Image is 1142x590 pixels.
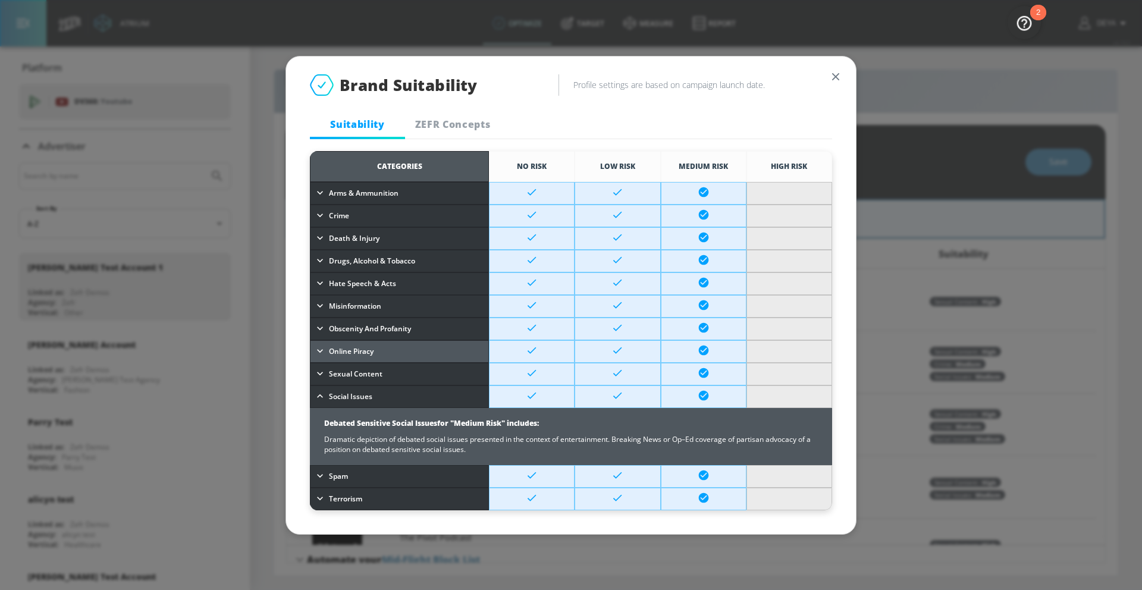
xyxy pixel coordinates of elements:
[573,79,832,90] h6: Profile settings are based on campaign launch date.
[311,207,488,225] button: Crime
[329,345,374,358] span: Online Piracy
[311,490,488,508] button: Terrorism
[1036,12,1040,28] div: 2
[412,118,493,131] span: ZEFR Concepts
[329,300,381,313] span: Misinformation
[310,151,489,182] th: Categories
[311,230,488,247] button: Death & Injury
[771,161,807,171] span: High Risk
[600,161,635,171] span: Low Risk
[517,161,547,171] span: No Risk
[317,118,398,131] span: Suitability
[329,255,415,268] span: Drugs, Alcohol & Tobacco
[329,209,349,222] span: Crime
[311,320,488,338] button: Obscenity and Profanity
[311,184,488,202] button: Arms & Ammunition
[311,252,488,270] button: Drugs, Alcohol & Tobacco
[324,418,818,428] div: Debated Sensitive Social Issues for " Medium Risk " includes:
[340,74,478,96] span: Brand Suitability
[329,232,379,245] span: Death & Injury
[311,343,488,360] button: Online Piracy
[311,467,488,485] button: Spam
[679,161,728,171] span: Medium Risk
[311,365,488,383] button: Sexual Content
[329,470,348,483] span: Spam
[329,390,372,403] span: Social Issues
[310,408,832,465] td: Dramatic depiction of debated social issues presented in the context of entertainment. Breaking N...
[1008,6,1041,39] button: Open Resource Center, 2 new notifications
[329,322,411,335] span: Obscenity and Profanity
[311,297,488,315] button: Misinformation
[311,275,488,293] button: Hate Speech & Acts
[329,277,396,290] span: Hate Speech & Acts
[311,388,488,406] button: Social Issues
[329,187,399,200] span: Arms & Ammunition
[329,368,382,381] span: Sexual Content
[329,492,362,506] span: Terrorism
